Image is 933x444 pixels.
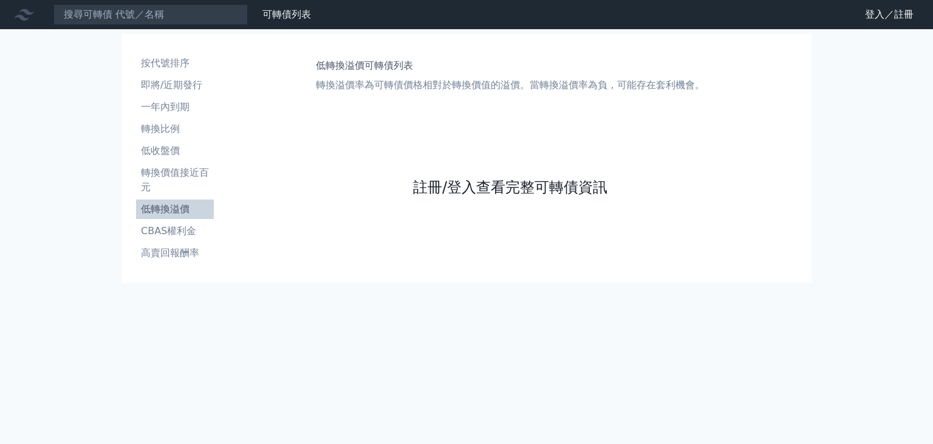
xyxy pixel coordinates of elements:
[136,221,214,241] a: CBAS權利金
[136,141,214,161] a: 低收盤價
[136,100,214,114] li: 一年內到期
[53,4,248,25] input: 搜尋可轉債 代號／名稱
[136,54,214,73] a: 按代號排序
[136,202,214,217] li: 低轉換溢價
[136,199,214,219] a: 低轉換溢價
[136,97,214,117] a: 一年內到期
[136,119,214,139] a: 轉換比例
[262,9,311,20] a: 可轉債列表
[316,58,705,73] h1: 低轉換溢價可轉債列表
[136,224,214,238] li: CBAS權利金
[136,144,214,158] li: 低收盤價
[136,243,214,263] a: 高賣回報酬率
[136,165,214,195] li: 轉換價值接近百元
[136,75,214,95] a: 即將/近期發行
[855,5,923,24] a: 登入／註冊
[136,78,214,92] li: 即將/近期發行
[316,78,705,92] p: 轉換溢價率為可轉債價格相對於轉換價值的溢價。當轉換溢價率為負，可能存在套利機會。
[136,246,214,260] li: 高賣回報酬率
[136,122,214,136] li: 轉換比例
[413,178,607,197] a: 註冊/登入查看完整可轉債資訊
[136,56,214,71] li: 按代號排序
[136,163,214,197] a: 轉換價值接近百元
